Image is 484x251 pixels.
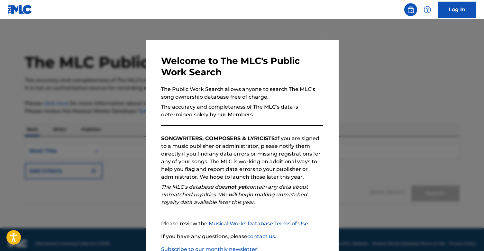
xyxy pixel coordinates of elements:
[161,85,323,101] p: The Public Work Search allows anyone to search The MLC’s song ownership database free of charge.
[227,184,247,190] strong: not yet
[161,233,323,240] p: If you have any questions, please .
[452,220,484,251] iframe: Chat Widget
[404,3,417,16] a: Public Search
[161,103,323,119] p: The accuracy and completeness of The MLC’s data is determined solely by our Members.
[161,184,308,205] em: The MLC’s database does contain any data about unmatched royalties. We will begin making unmatche...
[438,2,476,18] a: Log In
[161,55,323,78] h3: Welcome to The MLC's Public Work Search
[161,220,323,228] p: Please review the
[8,5,32,14] img: MLC Logo
[424,6,431,13] img: help
[161,135,276,141] strong: SONGWRITERS, COMPOSERS & LYRICISTS:
[247,233,275,239] a: contact us
[209,220,308,227] a: Musical Works Database Terms of Use
[407,6,415,13] img: search
[161,135,323,181] p: If you are signed to a music publisher or administrator, please notify them directly if you find ...
[421,3,434,16] div: Help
